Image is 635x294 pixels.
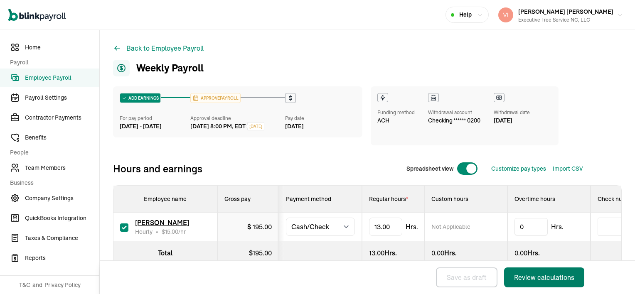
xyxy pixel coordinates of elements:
span: Privacy Policy [44,281,81,289]
button: Customize pay types [491,164,546,173]
div: Custom hours [431,195,500,203]
div: Hrs. [514,248,583,258]
span: APPROVE PAYROLL [199,95,239,101]
span: Payroll Settings [25,93,99,102]
span: Home [25,43,99,52]
div: $ [247,222,272,232]
div: Review calculations [514,272,574,282]
span: Help [459,10,472,19]
span: Contractor Payments [25,113,99,122]
div: Hrs. [431,248,500,258]
span: 0.00 [431,249,444,257]
span: [DATE] [249,123,262,130]
span: Reports [25,254,99,262]
span: [PERSON_NAME] [135,218,189,227]
span: 195.00 [253,249,272,257]
div: Executive Tree Service NC, LLC [518,16,613,24]
button: Back to Employee Payroll [113,43,204,53]
span: 0.00 [514,249,527,257]
div: Approval deadline [190,115,281,122]
div: Hrs. [369,248,417,258]
div: [DATE] [285,122,356,131]
span: QuickBooks Integration [25,214,99,223]
div: Total [120,248,210,258]
button: [PERSON_NAME] [PERSON_NAME]Executive Tree Service NC, LLC [495,5,627,25]
span: Employee name [144,195,187,203]
span: Hrs. [406,222,418,232]
div: [DATE] - [DATE] [120,122,190,131]
span: Overtime hours [514,195,555,203]
span: Hourly [135,228,153,236]
span: Payroll [10,58,94,67]
span: Spreadsheet view [406,164,453,173]
h1: Weekly Payroll [113,60,204,76]
button: Help [445,7,489,23]
span: Employee Payroll [25,73,99,82]
input: TextInput [369,218,402,236]
div: For pay period [120,115,190,122]
button: Import CSV [553,164,583,173]
input: 0.00 [514,218,548,235]
div: $ [224,248,272,258]
span: Business [10,179,94,187]
span: • [156,228,158,236]
span: People [10,148,94,157]
div: Funding method [377,109,415,116]
span: Regular hours [369,195,408,203]
span: /hr [162,228,186,236]
span: Payment method [286,195,331,203]
div: Save as draft [447,272,487,282]
span: Hrs. [551,222,564,232]
button: Review calculations [504,267,584,287]
span: Team Members [25,164,99,172]
span: [PERSON_NAME] [PERSON_NAME] [518,8,613,15]
div: Withdrawal account [428,109,480,116]
span: 195.00 [253,223,272,231]
span: $ [162,228,178,235]
span: Hours and earnings [113,162,202,175]
nav: Global [8,3,66,27]
button: Save as draft [436,267,497,287]
iframe: Chat Widget [593,254,635,294]
div: [DATE] 8:00 PM, EDT [190,122,246,131]
span: Taxes & Compliance [25,234,99,243]
span: 15.00 [165,228,178,235]
span: Benefits [25,133,99,142]
span: Company Settings [25,194,99,203]
span: Not Applicable [431,223,470,231]
div: ADD EARNINGS [120,93,160,103]
span: T&C [19,281,30,289]
span: 13.00 [369,249,384,257]
div: Pay date [285,115,356,122]
span: ACH [377,116,389,125]
div: Withdrawal date [494,109,530,116]
div: [DATE] [494,116,530,125]
div: Gross pay [224,195,272,203]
